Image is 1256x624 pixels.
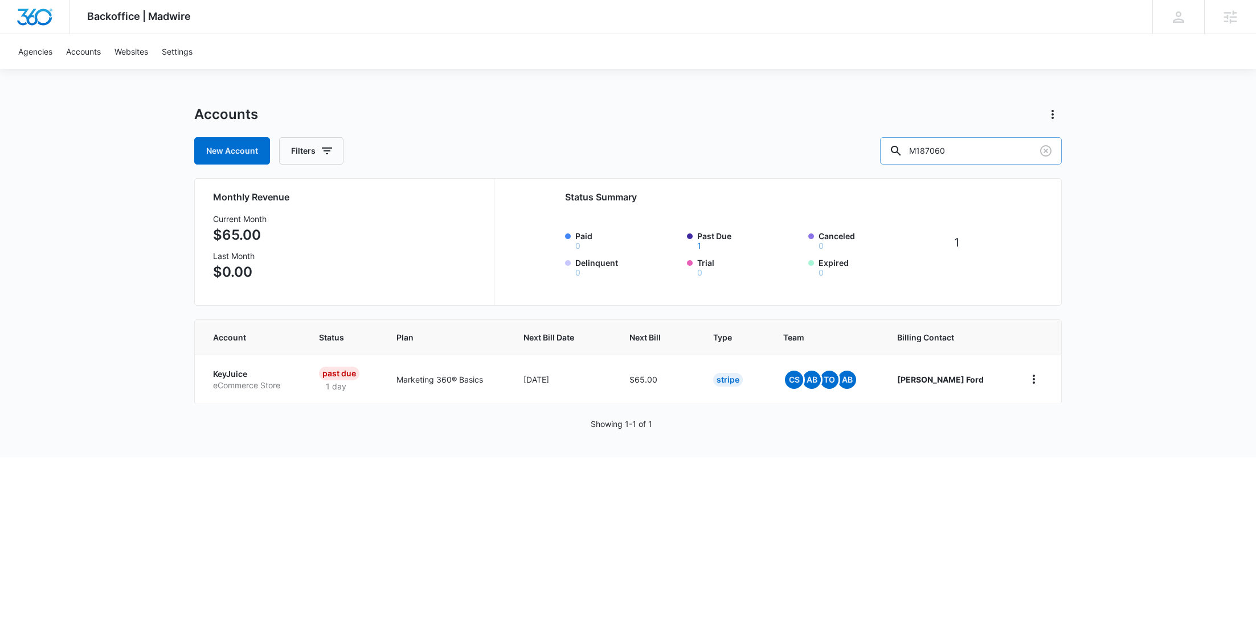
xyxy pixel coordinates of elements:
h2: Monthly Revenue [213,190,480,204]
a: Agencies [11,34,59,69]
span: AB [838,371,856,389]
span: Next Bill Date [523,331,586,343]
td: [DATE] [510,355,616,404]
span: Type [713,331,739,343]
span: Account [213,331,275,343]
label: Delinquent [575,257,680,277]
tspan: 1 [954,235,959,249]
h1: Accounts [194,106,258,123]
span: Status [319,331,352,343]
span: Plan [396,331,497,343]
label: Past Due [697,230,802,250]
button: Clear [1037,142,1055,160]
td: $65.00 [616,355,700,404]
input: Search [880,137,1062,165]
span: Backoffice | Madwire [87,10,191,22]
button: Past Due [697,242,701,250]
p: Marketing 360® Basics [396,373,497,385]
button: Filters [279,137,343,165]
p: 1 day [319,380,353,392]
div: Past Due [319,367,359,380]
label: Paid [575,230,680,250]
button: Actions [1044,105,1062,124]
span: Billing Contact [897,331,997,343]
span: CS [785,371,803,389]
p: Showing 1-1 of 1 [591,418,652,430]
p: $65.00 [213,225,267,245]
h2: Status Summary [565,190,986,204]
a: Settings [155,34,199,69]
span: AB [803,371,821,389]
span: TO [820,371,838,389]
h3: Current Month [213,213,267,225]
label: Trial [697,257,802,277]
div: Stripe [713,373,743,387]
a: KeyJuiceeCommerce Store [213,368,292,391]
label: Expired [819,257,923,277]
a: New Account [194,137,270,165]
a: Websites [108,34,155,69]
h3: Last Month [213,250,267,262]
a: Accounts [59,34,108,69]
p: eCommerce Store [213,380,292,391]
strong: [PERSON_NAME] Ford [897,375,984,384]
span: Team [783,331,853,343]
p: KeyJuice [213,368,292,380]
span: Next Bill [629,331,670,343]
p: $0.00 [213,262,267,282]
label: Canceled [819,230,923,250]
button: home [1025,370,1043,388]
